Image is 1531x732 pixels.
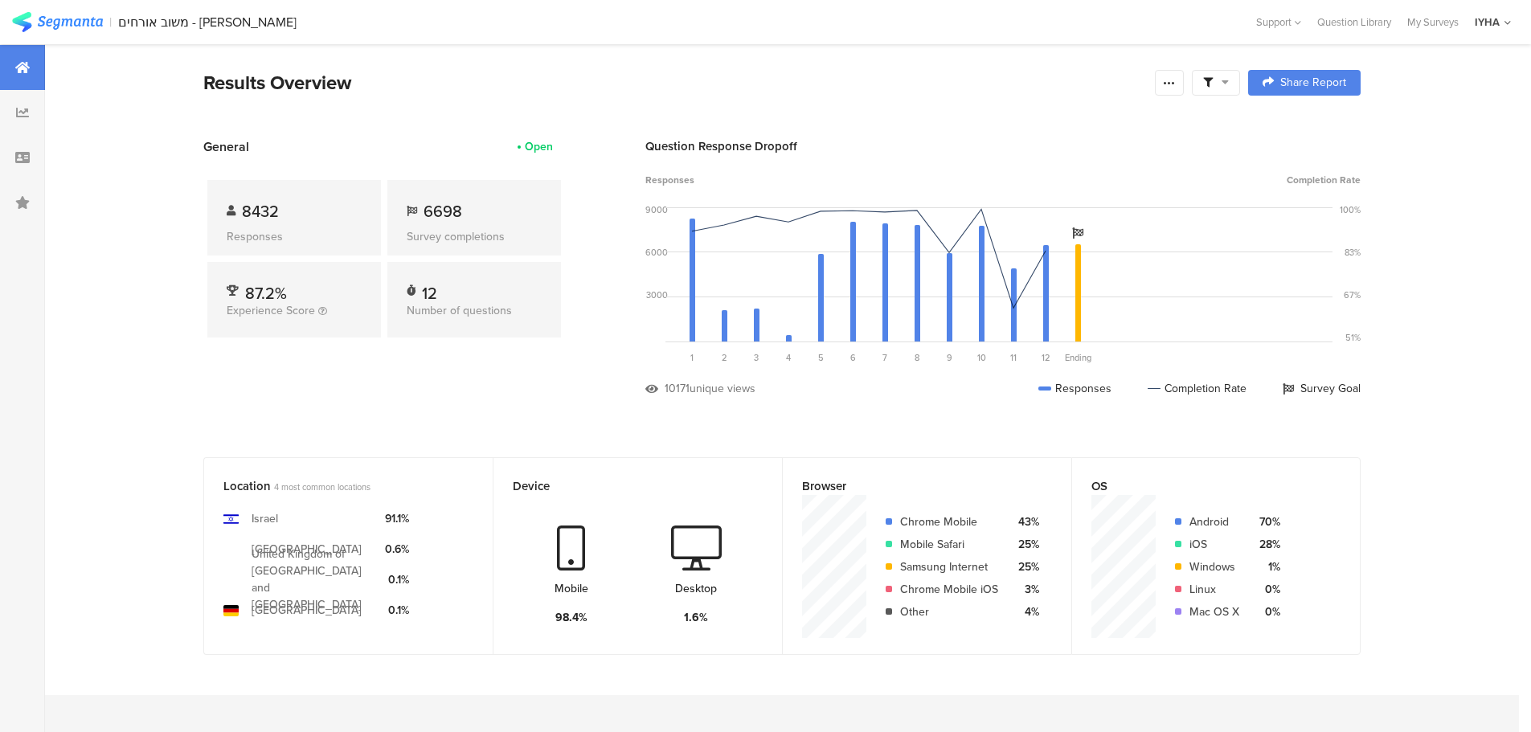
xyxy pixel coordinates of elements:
span: 10 [977,351,986,364]
div: 6000 [645,246,668,259]
span: 11 [1010,351,1017,364]
div: Results Overview [203,68,1147,97]
div: Ending [1062,351,1094,364]
div: Israel [252,510,278,527]
div: Location [223,477,447,495]
span: 4 most common locations [274,481,370,493]
div: 0.1% [385,602,409,619]
span: 87.2% [245,281,287,305]
div: Mac OS X [1189,603,1239,620]
div: 0% [1252,603,1280,620]
span: 12 [1042,351,1050,364]
div: 1.6% [684,609,708,626]
span: Experience Score [227,302,315,319]
i: Survey Goal [1072,227,1083,239]
div: Samsung Internet [900,558,998,575]
div: 67% [1344,288,1361,301]
span: 2 [722,351,727,364]
div: 10171 [665,380,690,397]
div: 1% [1252,558,1280,575]
div: 4% [1011,603,1039,620]
div: | [109,13,112,31]
div: Completion Rate [1148,380,1246,397]
div: 12 [422,281,437,297]
div: 98.4% [555,609,587,626]
div: 0.6% [385,541,409,558]
div: Chrome Mobile iOS [900,581,998,598]
div: Desktop [675,580,717,597]
div: 100% [1340,203,1361,216]
div: Chrome Mobile [900,513,998,530]
div: [GEOGRAPHIC_DATA] [252,602,362,619]
div: 83% [1345,246,1361,259]
span: Responses [645,173,694,187]
div: Other [900,603,998,620]
div: Device [513,477,736,495]
div: 51% [1345,331,1361,344]
div: Windows [1189,558,1239,575]
div: IYHA [1475,14,1500,30]
div: 91.1% [385,510,409,527]
div: United Kingdom of [GEOGRAPHIC_DATA] and [GEOGRAPHIC_DATA] [252,546,372,613]
div: iOS [1189,536,1239,553]
div: Android [1189,513,1239,530]
div: 0% [1252,581,1280,598]
span: 6698 [424,199,462,223]
div: 43% [1011,513,1039,530]
div: [GEOGRAPHIC_DATA] [252,541,362,558]
div: Browser [802,477,1025,495]
div: Mobile Safari [900,536,998,553]
span: 8 [915,351,919,364]
span: Completion Rate [1287,173,1361,187]
div: Survey completions [407,228,542,245]
span: General [203,137,249,156]
div: 25% [1011,536,1039,553]
span: 9 [947,351,952,364]
span: 6 [850,351,856,364]
div: Responses [227,228,362,245]
span: 1 [690,351,694,364]
span: 5 [818,351,824,364]
div: Survey Goal [1283,380,1361,397]
img: segmanta logo [12,12,103,32]
div: 25% [1011,558,1039,575]
div: OS [1091,477,1314,495]
span: 3 [754,351,759,364]
div: Mobile [555,580,588,597]
div: 3% [1011,581,1039,598]
div: Open [525,138,553,155]
div: 70% [1252,513,1280,530]
div: 3000 [646,288,668,301]
a: My Surveys [1399,14,1467,30]
div: 28% [1252,536,1280,553]
span: Share Report [1280,77,1346,88]
span: Number of questions [407,302,512,319]
a: Question Library [1309,14,1399,30]
span: 7 [882,351,887,364]
span: 8432 [242,199,279,223]
div: Linux [1189,581,1239,598]
div: Question Response Dropoff [645,137,1361,155]
span: 4 [786,351,791,364]
div: 9000 [645,203,668,216]
div: משוב אורחים - [PERSON_NAME] [118,14,297,30]
div: unique views [690,380,755,397]
div: 0.1% [385,571,409,588]
div: Responses [1038,380,1111,397]
div: Support [1256,10,1301,35]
